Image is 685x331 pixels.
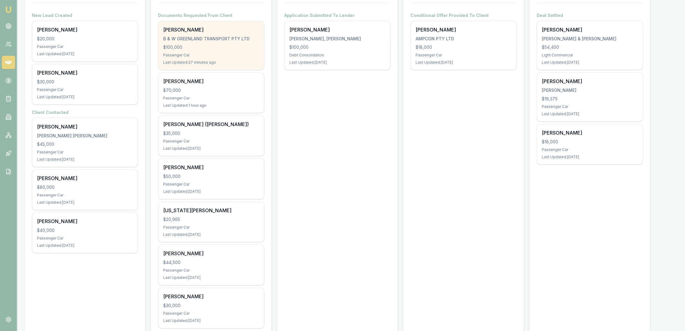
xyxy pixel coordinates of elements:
div: $20,965 [163,216,259,222]
div: $80,000 [37,184,133,190]
h4: Deal Settled [537,12,643,18]
div: $20,000 [37,36,133,42]
h4: Documents Requested From Client [158,12,264,18]
div: Passenger Car [163,311,259,316]
div: Last Updated: [DATE] [163,189,259,194]
div: Passenger Car [163,96,259,101]
h4: New Lead Created [32,12,138,18]
div: [PERSON_NAME] & [PERSON_NAME] [542,36,638,42]
div: Last Updated: [DATE] [542,155,638,159]
div: $54,400 [542,44,638,50]
div: Passenger Car [542,147,638,152]
div: B & W GREENLAND TRANSPORT PTY LTD [163,36,259,42]
div: $30,000 [163,303,259,309]
h4: Conditional Offer Provided To Client [410,12,517,18]
div: [PERSON_NAME] [37,26,133,33]
div: Passenger Car [163,268,259,273]
div: Light Commercial [542,53,638,58]
div: Passenger Car [163,53,259,58]
div: Passenger Car [37,193,133,198]
div: Last Updated: 27 minutes ago [163,60,259,65]
div: [PERSON_NAME] [163,250,259,257]
div: $18,000 [542,139,638,145]
div: Last Updated: [DATE] [163,275,259,280]
div: $100,000 [163,44,259,50]
div: [PERSON_NAME] [163,26,259,33]
div: Last Updated: [DATE] [37,52,133,56]
div: [PERSON_NAME] [37,218,133,225]
div: $35,000 [163,130,259,136]
div: Passenger Car [163,182,259,187]
div: Last Updated: 1 hour ago [163,103,259,108]
div: [PERSON_NAME] [163,164,259,171]
div: Last Updated: [DATE] [37,95,133,99]
img: emu-icon-u.png [5,6,12,13]
div: [PERSON_NAME] [542,78,638,85]
div: [PERSON_NAME] [416,26,511,33]
div: Passenger Car [163,225,259,230]
div: Last Updated: [DATE] [37,243,133,248]
div: Debt Consolidation [289,53,385,58]
div: $70,000 [163,87,259,93]
div: [PERSON_NAME] [163,78,259,85]
div: [PERSON_NAME] [37,69,133,76]
div: Last Updated: [DATE] [163,232,259,237]
div: Passenger Car [37,44,133,49]
div: [US_STATE][PERSON_NAME] [163,207,259,214]
div: [PERSON_NAME] [542,129,638,136]
div: $50,000 [163,173,259,179]
div: Last Updated: [DATE] [37,157,133,162]
h4: Application Submitted To Lender [284,12,390,18]
div: $100,000 [289,44,385,50]
div: [PERSON_NAME] [542,87,638,93]
div: Passenger Car [542,104,638,109]
div: Last Updated: [DATE] [416,60,511,65]
div: $18,000 [416,44,511,50]
div: Passenger Car [163,139,259,144]
div: $45,000 [37,141,133,147]
div: Passenger Car [37,150,133,155]
div: [PERSON_NAME] ([PERSON_NAME]) [163,121,259,128]
div: [PERSON_NAME] [37,175,133,182]
div: $44,500 [163,259,259,266]
div: Passenger Car [37,236,133,241]
div: Last Updated: [DATE] [163,318,259,323]
div: Passenger Car [416,53,511,58]
div: Last Updated: [DATE] [163,146,259,151]
div: [PERSON_NAME], [PERSON_NAME] [289,36,385,42]
div: Last Updated: [DATE] [289,60,385,65]
div: [PERSON_NAME] [163,293,259,300]
div: Last Updated: [DATE] [542,112,638,116]
h4: Client Contacted [32,109,138,115]
div: $30,000 [37,79,133,85]
div: Passenger Car [37,87,133,92]
div: Last Updated: [DATE] [37,200,133,205]
div: $19,375 [542,96,638,102]
div: [PERSON_NAME] [289,26,385,33]
div: [PERSON_NAME] [PERSON_NAME] [37,133,133,139]
div: [PERSON_NAME] [542,26,638,33]
div: AMPCON PTY LTD [416,36,511,42]
div: [PERSON_NAME] [37,123,133,130]
div: Last Updated: [DATE] [542,60,638,65]
div: $40,000 [37,227,133,233]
